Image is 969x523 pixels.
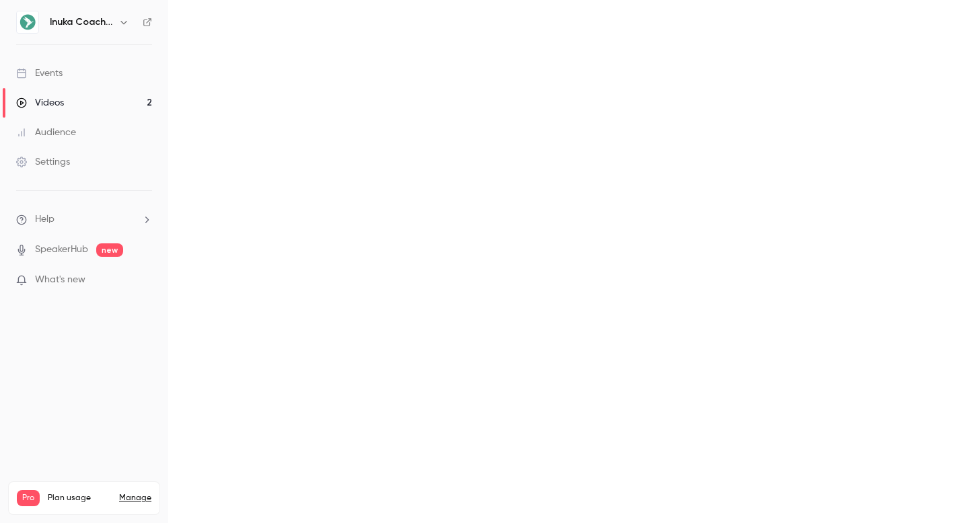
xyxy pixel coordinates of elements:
li: help-dropdown-opener [16,212,152,227]
div: Events [16,67,63,80]
span: Plan usage [48,493,111,504]
a: SpeakerHub [35,243,88,257]
div: Settings [16,155,70,169]
div: Audience [16,126,76,139]
span: new [96,243,123,257]
a: Manage [119,493,151,504]
div: Videos [16,96,64,110]
img: Inuka Coaching [17,11,38,33]
span: Help [35,212,55,227]
span: Pro [17,490,40,506]
span: What's new [35,273,85,287]
h6: Inuka Coaching [50,15,113,29]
